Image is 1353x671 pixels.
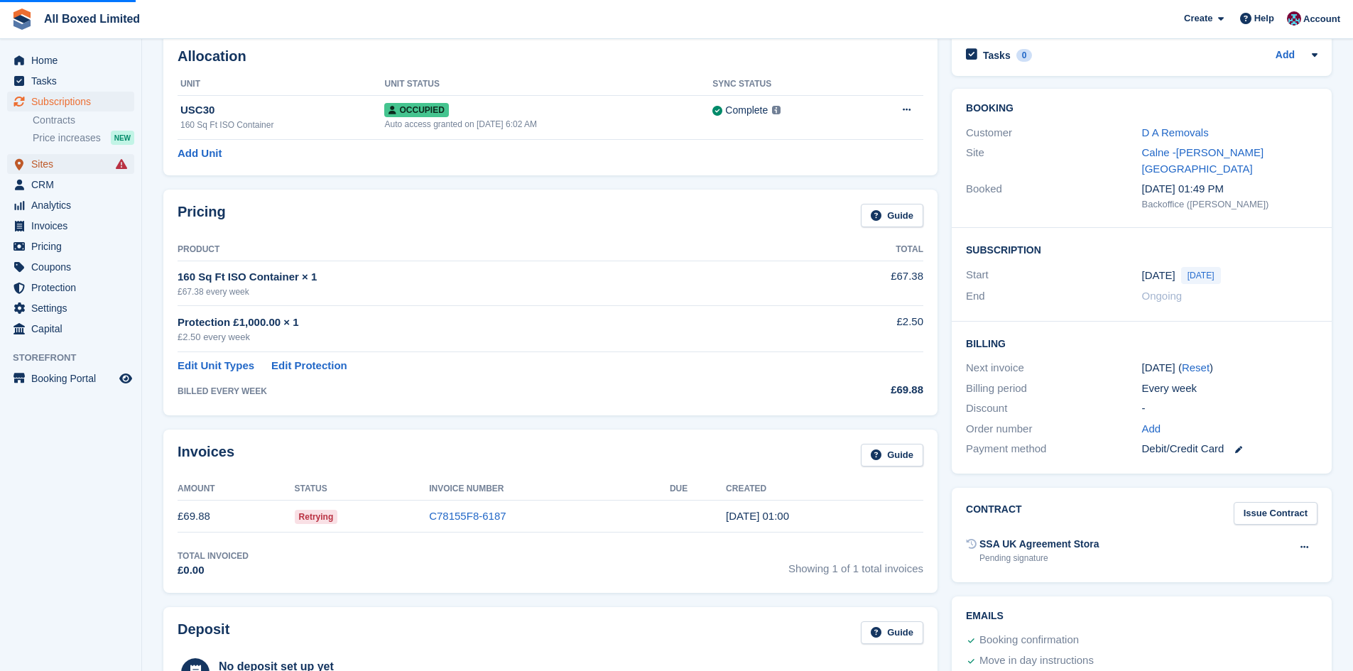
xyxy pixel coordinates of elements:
[966,181,1141,211] div: Booked
[31,195,116,215] span: Analytics
[178,146,222,162] a: Add Unit
[7,278,134,298] a: menu
[1287,11,1301,26] img: Eliza Goss
[178,550,249,562] div: Total Invoiced
[966,267,1141,284] div: Start
[178,73,384,96] th: Unit
[31,369,116,388] span: Booking Portal
[31,319,116,339] span: Capital
[966,288,1141,305] div: End
[178,239,803,261] th: Product
[1142,441,1317,457] div: Debit/Credit Card
[178,501,295,533] td: £69.88
[7,195,134,215] a: menu
[1142,181,1317,197] div: [DATE] 01:49 PM
[966,336,1317,350] h2: Billing
[1276,48,1295,64] a: Add
[180,119,384,131] div: 160 Sq Ft ISO Container
[726,510,789,522] time: 2025-08-28 00:00:47 UTC
[111,131,134,145] div: NEW
[1184,11,1212,26] span: Create
[966,441,1141,457] div: Payment method
[271,358,347,374] a: Edit Protection
[178,315,803,331] div: Protection £1,000.00 × 1
[803,306,923,352] td: £2.50
[1142,268,1175,284] time: 2025-08-28 00:00:00 UTC
[7,92,134,111] a: menu
[11,9,33,30] img: stora-icon-8386f47178a22dfd0bd8f6a31ec36ba5ce8667c1dd55bd0f319d3a0aa187defe.svg
[861,204,923,227] a: Guide
[7,236,134,256] a: menu
[295,478,430,501] th: Status
[979,537,1099,552] div: SSA UK Agreement Stora
[7,257,134,277] a: menu
[178,358,254,374] a: Edit Unit Types
[7,50,134,70] a: menu
[31,92,116,111] span: Subscriptions
[979,552,1099,564] div: Pending signature
[7,298,134,318] a: menu
[1142,197,1317,212] div: Backoffice ([PERSON_NAME])
[31,298,116,318] span: Settings
[13,351,141,365] span: Storefront
[33,131,101,145] span: Price increases
[712,73,859,96] th: Sync Status
[31,278,116,298] span: Protection
[178,285,803,298] div: £67.38 every week
[979,653,1094,670] div: Move in day instructions
[1142,290,1183,302] span: Ongoing
[966,103,1317,114] h2: Booking
[1142,421,1161,437] a: Add
[31,236,116,256] span: Pricing
[979,632,1079,649] div: Booking confirmation
[1142,126,1209,138] a: D A Removals
[117,370,134,387] a: Preview store
[861,621,923,645] a: Guide
[7,216,134,236] a: menu
[726,478,923,501] th: Created
[670,478,726,501] th: Due
[983,49,1011,62] h2: Tasks
[1142,146,1264,175] a: Calne -[PERSON_NAME][GEOGRAPHIC_DATA]
[7,319,134,339] a: menu
[31,154,116,174] span: Sites
[966,400,1141,417] div: Discount
[966,242,1317,256] h2: Subscription
[966,381,1141,397] div: Billing period
[1234,502,1317,525] a: Issue Contract
[788,550,923,579] span: Showing 1 of 1 total invoices
[1142,381,1317,397] div: Every week
[1181,267,1221,284] span: [DATE]
[7,154,134,174] a: menu
[178,269,803,285] div: 160 Sq Ft ISO Container × 1
[178,562,249,579] div: £0.00
[178,385,803,398] div: BILLED EVERY WEEK
[384,73,712,96] th: Unit Status
[295,510,338,524] span: Retrying
[33,114,134,127] a: Contracts
[725,103,768,118] div: Complete
[33,130,134,146] a: Price increases NEW
[803,382,923,398] div: £69.88
[861,444,923,467] a: Guide
[116,158,127,170] i: Smart entry sync failures have occurred
[7,369,134,388] a: menu
[384,118,712,131] div: Auto access granted on [DATE] 6:02 AM
[31,216,116,236] span: Invoices
[966,421,1141,437] div: Order number
[38,7,146,31] a: All Boxed Limited
[178,444,234,467] h2: Invoices
[1016,49,1033,62] div: 0
[803,261,923,305] td: £67.38
[31,71,116,91] span: Tasks
[803,239,923,261] th: Total
[31,175,116,195] span: CRM
[178,621,229,645] h2: Deposit
[429,478,670,501] th: Invoice Number
[966,145,1141,177] div: Site
[31,50,116,70] span: Home
[1254,11,1274,26] span: Help
[384,103,448,117] span: Occupied
[178,204,226,227] h2: Pricing
[966,502,1022,525] h2: Contract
